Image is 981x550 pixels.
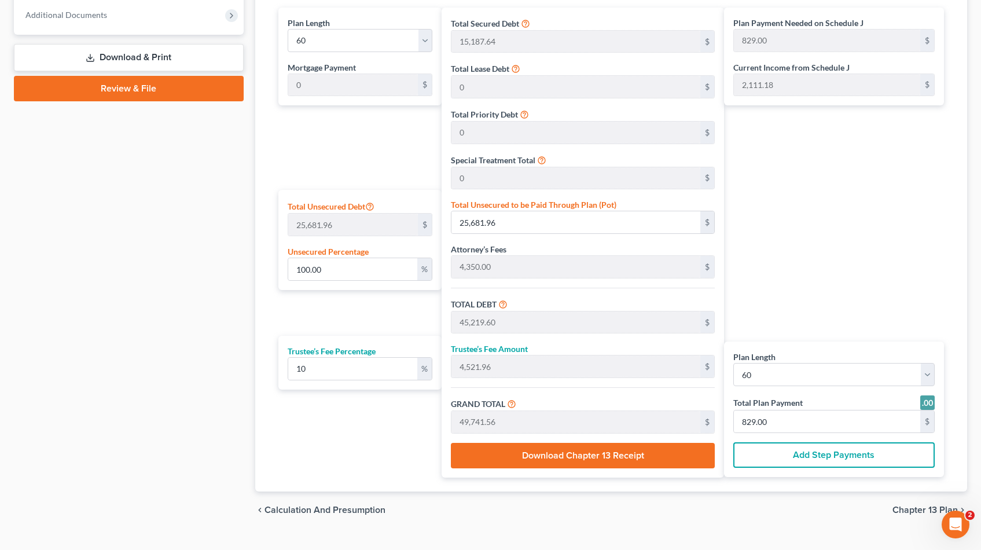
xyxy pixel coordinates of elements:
[288,358,418,380] input: 0.00
[451,76,700,98] input: 0.00
[451,256,700,278] input: 0.00
[700,256,714,278] div: $
[920,410,934,432] div: $
[451,343,528,355] label: Trustee’s Fee Amount
[734,74,920,96] input: 0.00
[892,505,958,515] span: Chapter 13 Plan
[451,298,497,310] label: TOTAL DEBT
[417,258,432,280] div: %
[288,258,418,280] input: 0.00
[14,44,244,71] a: Download & Print
[734,410,920,432] input: 0.00
[451,63,509,75] label: Total Lease Debt
[733,351,776,363] label: Plan Length
[920,74,934,96] div: $
[700,311,714,333] div: $
[451,311,700,333] input: 0.00
[700,76,714,98] div: $
[255,505,385,515] button: chevron_left Calculation and Presumption
[288,245,369,258] label: Unsecured Percentage
[733,397,803,409] label: Total Plan Payment
[700,31,714,53] div: $
[700,122,714,144] div: $
[733,442,935,468] button: Add Step Payments
[451,443,715,468] button: Download Chapter 13 Receipt
[451,154,535,166] label: Special Treatment Total
[288,74,418,96] input: 0.00
[920,395,935,410] a: Round to nearest dollar
[965,511,975,520] span: 2
[700,167,714,189] div: $
[264,505,385,515] span: Calculation and Presumption
[700,211,714,233] div: $
[958,505,967,515] i: chevron_right
[418,214,432,236] div: $
[451,122,700,144] input: 0.00
[451,398,505,410] label: GRAND TOTAL
[451,211,700,233] input: 0.00
[451,355,700,377] input: 0.00
[700,411,714,433] div: $
[288,199,374,213] label: Total Unsecured Debt
[451,411,700,433] input: 0.00
[288,214,418,236] input: 0.00
[417,358,432,380] div: %
[255,505,264,515] i: chevron_left
[733,17,864,29] label: Plan Payment Needed on Schedule J
[418,74,432,96] div: $
[451,167,700,189] input: 0.00
[942,511,969,538] iframe: Intercom live chat
[25,10,107,20] span: Additional Documents
[451,17,519,30] label: Total Secured Debt
[920,30,934,52] div: $
[733,61,850,74] label: Current Income from Schedule J
[14,76,244,101] a: Review & File
[451,199,616,211] label: Total Unsecured to be Paid Through Plan (Pot)
[451,108,518,120] label: Total Priority Debt
[700,355,714,377] div: $
[892,505,967,515] button: Chapter 13 Plan chevron_right
[451,243,506,255] label: Attorney’s Fees
[451,31,700,53] input: 0.00
[288,61,356,74] label: Mortgage Payment
[288,17,330,29] label: Plan Length
[288,345,376,357] label: Trustee’s Fee Percentage
[734,30,920,52] input: 0.00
